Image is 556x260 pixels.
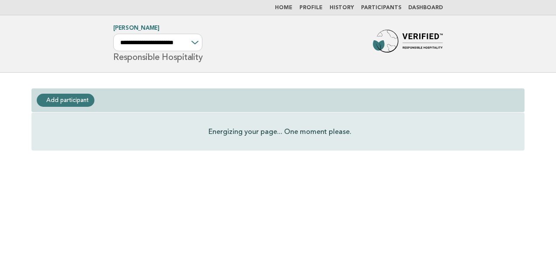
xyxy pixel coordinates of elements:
[113,25,160,31] a: [PERSON_NAME]
[299,5,323,11] a: Profile
[408,5,443,11] a: Dashboard
[330,5,354,11] a: History
[208,126,351,137] p: Energizing your page... One moment please.
[113,26,202,62] h1: Responsible Hospitality
[373,30,443,58] img: Forbes Travel Guide
[275,5,292,11] a: Home
[361,5,401,11] a: Participants
[37,94,94,107] a: Add participant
